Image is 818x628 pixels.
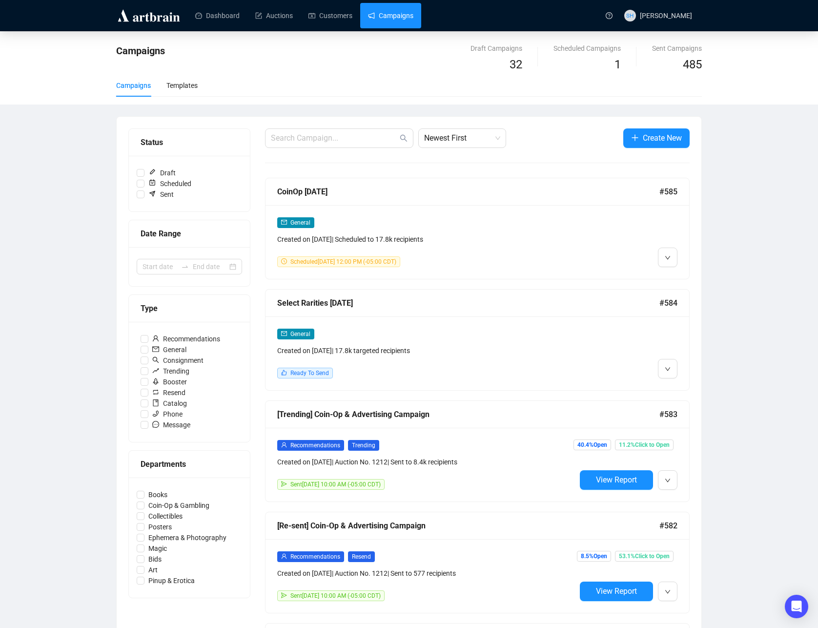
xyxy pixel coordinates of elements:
[290,219,310,226] span: General
[144,500,213,511] span: Coin-Op & Gambling
[470,43,522,54] div: Draft Campaigns
[143,261,177,272] input: Start date
[553,43,621,54] div: Scheduled Campaigns
[290,331,310,337] span: General
[181,263,189,271] span: to
[348,440,379,451] span: Trending
[614,58,621,71] span: 1
[265,400,690,502] a: [Trending] Coin-Op & Advertising Campaign#583userRecommendationsTrendingCreated on [DATE]| Auctio...
[181,263,189,271] span: swap-right
[255,3,293,28] a: Auctions
[580,470,653,490] button: View Report
[277,345,576,356] div: Created on [DATE] | 17.8k targeted recipients
[144,565,162,575] span: Art
[281,370,287,376] span: like
[290,553,340,560] span: Recommendations
[141,302,238,314] div: Type
[652,43,702,54] div: Sent Campaigns
[580,582,653,601] button: View Report
[265,512,690,613] a: [Re-sent] Coin-Op & Advertising Campaign#582userRecommendationsResendCreated on [DATE]| Auction N...
[195,3,240,28] a: Dashboard
[615,440,674,450] span: 11.2% Click to Open
[152,389,159,396] span: retweet
[141,136,238,148] div: Status
[290,481,381,488] span: Sent [DATE] 10:00 AM (-05:00 CDT)
[659,408,677,420] span: #583
[148,377,191,387] span: Booster
[144,189,178,200] span: Sent
[193,261,227,272] input: End date
[152,378,159,385] span: rocket
[277,186,659,198] div: CoinOp [DATE]
[152,346,159,353] span: mail
[144,575,199,586] span: Pinup & Erotica
[577,551,611,562] span: 8.5% Open
[643,132,682,144] span: Create New
[152,356,159,363] span: search
[148,419,194,430] span: Message
[271,132,398,144] input: Search Campaign...
[148,344,190,355] span: General
[596,586,637,596] span: View Report
[277,234,576,245] div: Created on [DATE] | Scheduled to 17.8k recipients
[152,421,159,428] span: message
[265,289,690,391] a: Select Rarities [DATE]#584mailGeneralCreated on [DATE]| 17.8k targeted recipientslikeReady To Send
[640,12,692,20] span: [PERSON_NAME]
[144,511,186,522] span: Collectibles
[152,399,159,406] span: book
[148,366,193,377] span: Trending
[152,410,159,417] span: phone
[659,520,677,532] span: #582
[148,334,224,344] span: Recommendations
[510,58,522,71] span: 32
[277,520,659,532] div: [Re-sent] Coin-Op & Advertising Campaign
[116,45,165,57] span: Campaigns
[277,568,576,579] div: Created on [DATE] | Auction No. 1212 | Sent to 577 recipients
[277,408,659,420] div: [Trending] Coin-Op & Advertising Campaign
[281,592,287,598] span: send
[683,58,702,71] span: 485
[631,134,639,142] span: plus
[665,589,671,595] span: down
[152,335,159,342] span: user
[281,219,287,225] span: mail
[348,551,375,562] span: Resend
[368,3,413,28] a: Campaigns
[144,543,171,554] span: Magic
[166,80,198,91] div: Templates
[116,8,182,23] img: logo
[144,167,180,178] span: Draft
[265,178,690,279] a: CoinOp [DATE]#585mailGeneralCreated on [DATE]| Scheduled to 17.8k recipientsclock-circleScheduled...
[665,478,671,483] span: down
[144,554,165,565] span: Bids
[148,409,186,419] span: Phone
[141,458,238,470] div: Departments
[659,186,677,198] span: #585
[615,551,674,562] span: 53.1% Click to Open
[152,367,159,374] span: rise
[606,12,613,19] span: question-circle
[281,553,287,559] span: user
[144,489,171,500] span: Books
[785,595,808,618] div: Open Intercom Messenger
[116,80,151,91] div: Campaigns
[281,481,287,487] span: send
[281,258,287,264] span: clock-circle
[290,370,329,377] span: Ready To Send
[141,228,238,240] div: Date Range
[148,355,207,366] span: Consignment
[290,442,340,449] span: Recommendations
[290,258,396,265] span: Scheduled [DATE] 12:00 PM (-05:00 CDT)
[665,366,671,372] span: down
[281,331,287,336] span: mail
[400,134,408,142] span: search
[144,532,230,543] span: Ephemera & Photography
[659,297,677,309] span: #584
[277,457,576,467] div: Created on [DATE] | Auction No. 1212 | Sent to 8.4k recipients
[148,387,189,398] span: Resend
[623,128,690,148] button: Create New
[148,398,191,409] span: Catalog
[308,3,352,28] a: Customers
[277,297,659,309] div: Select Rarities [DATE]
[596,475,637,484] span: View Report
